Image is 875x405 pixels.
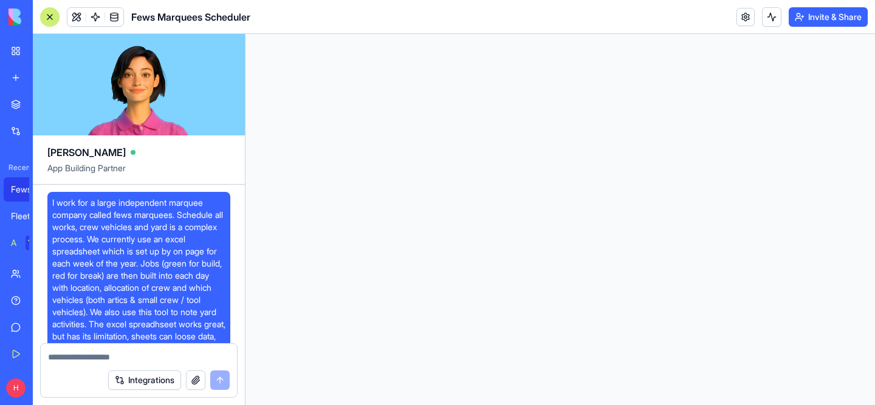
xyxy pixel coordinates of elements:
[4,177,52,202] a: Fews Marquees Scheduler
[11,183,45,196] div: Fews Marquees Scheduler
[4,163,29,172] span: Recent
[9,9,84,26] img: logo
[6,378,26,398] span: H
[131,10,250,24] span: Fews Marquees Scheduler
[26,236,45,250] div: TRY
[789,7,868,27] button: Invite & Share
[47,145,126,160] span: [PERSON_NAME]
[11,210,45,222] div: FleetFlow Pro
[11,237,17,249] div: AI Logo Generator
[4,231,52,255] a: AI Logo GeneratorTRY
[52,197,225,391] span: I work for a large independent marquee company called fews marquees. Schedule all works, crew veh...
[108,370,181,390] button: Integrations
[47,162,230,184] span: App Building Partner
[4,204,52,228] a: FleetFlow Pro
